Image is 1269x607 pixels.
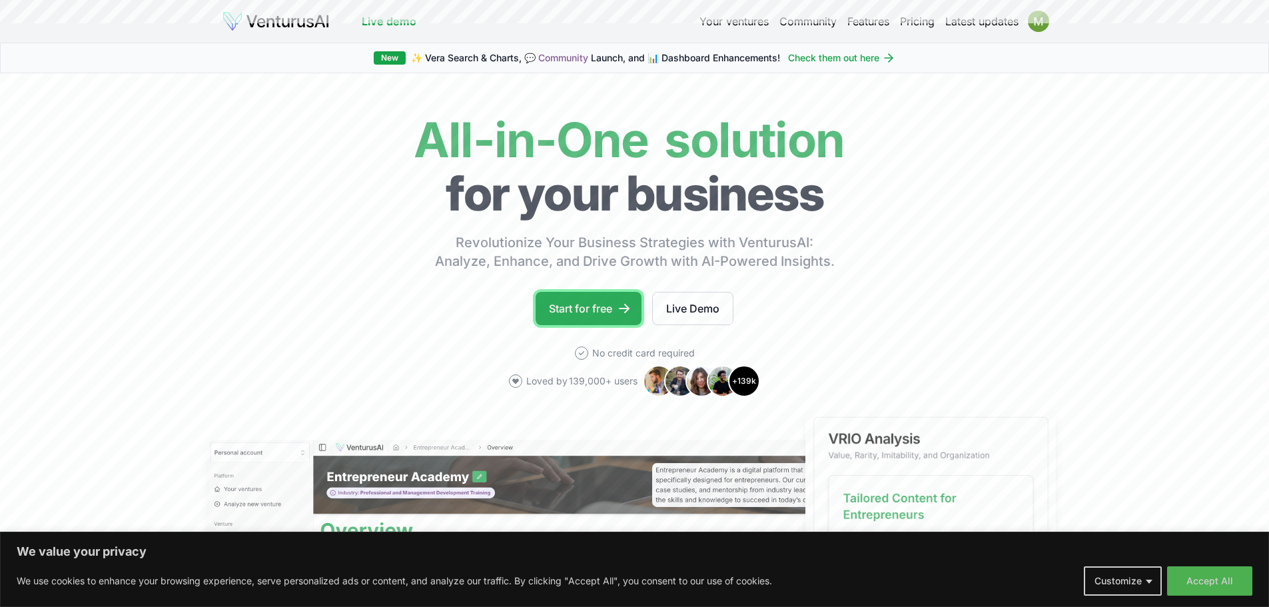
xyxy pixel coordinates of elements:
[17,573,772,589] p: We use cookies to enhance your browsing experience, serve personalized ads or content, and analyz...
[536,292,641,325] a: Start for free
[685,365,717,397] img: Avatar 3
[1167,566,1252,596] button: Accept All
[652,292,733,325] a: Live Demo
[538,52,588,63] a: Community
[374,51,406,65] div: New
[643,365,675,397] img: Avatar 1
[707,365,739,397] img: Avatar 4
[1084,566,1162,596] button: Customize
[411,51,780,65] span: ✨ Vera Search & Charts, 💬 Launch, and 📊 Dashboard Enhancements!
[17,544,1252,560] p: We value your privacy
[788,51,895,65] a: Check them out here
[664,365,696,397] img: Avatar 2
